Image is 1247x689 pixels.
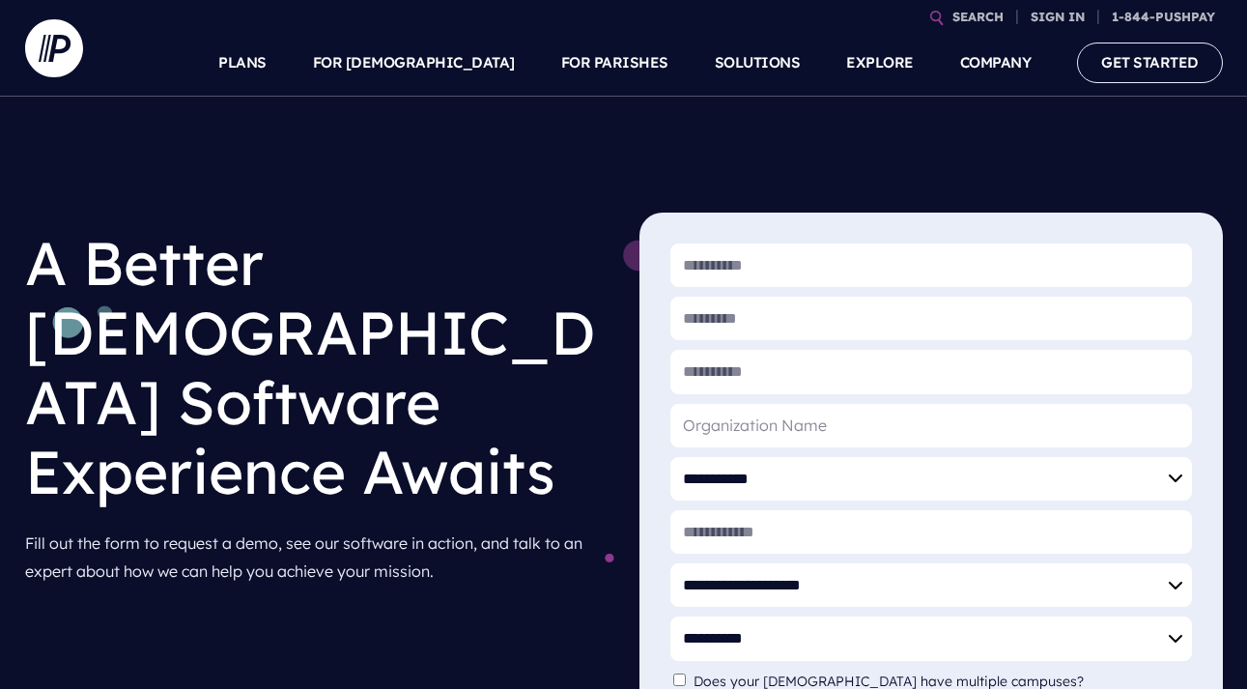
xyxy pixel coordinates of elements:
[25,213,609,522] h1: A Better [DEMOGRAPHIC_DATA] Software Experience Awaits
[313,29,515,97] a: FOR [DEMOGRAPHIC_DATA]
[715,29,801,97] a: SOLUTIONS
[670,404,1192,447] input: Organization Name
[846,29,914,97] a: EXPLORE
[1077,43,1223,82] a: GET STARTED
[960,29,1032,97] a: COMPANY
[218,29,267,97] a: PLANS
[25,522,609,593] p: Fill out the form to request a demo, see our software in action, and talk to an expert about how ...
[561,29,668,97] a: FOR PARISHES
